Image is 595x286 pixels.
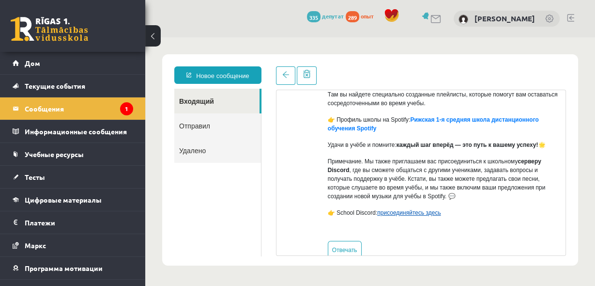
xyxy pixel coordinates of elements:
font: 289 [348,14,357,21]
font: 👉 School Discord: [183,172,232,179]
font: Цифровые материалы [25,195,102,204]
font: Сообщения [25,104,64,113]
font: Удалено [34,110,61,117]
a: Отвечать [183,204,216,222]
font: каждый шаг вперёд — это путь к вашему успеху! [251,104,393,111]
a: Маркс [13,234,133,256]
a: 335 депутат [307,12,344,20]
font: 👉 Профиль школы на Spotify: [183,79,265,86]
a: Новое сообщение [29,29,116,47]
a: Тесты [13,166,133,188]
a: Платежи [13,211,133,234]
font: Дом [25,59,40,67]
img: Анастасия Смирнова [458,15,468,24]
a: Рижская 1-я средняя школа заочного обучения [11,17,88,41]
font: Входящий [34,60,69,68]
font: Отвечать [187,209,212,216]
font: Удачи в учёбе и помните: [183,104,251,111]
a: 289 опыт [346,12,379,20]
font: 335 [309,14,318,21]
font: Там вы найдете специально созданные плейлисты, которые помогут вам оставаться сосредоточенными во... [183,54,412,69]
font: Текущие события [25,81,85,90]
font: , где вы сможете общаться с другими учениками, задавать вопросы и получать поддержку в учёбе. Кст... [183,129,400,162]
font: Новое сообщение [51,35,104,42]
font: депутат [322,12,344,20]
font: опыт [361,12,374,20]
a: Текущие события [13,75,133,97]
font: Программа мотивации [25,264,103,272]
a: присоединяйтесь здесь [232,172,295,179]
font: Платежи [25,218,55,227]
a: Дом [13,52,133,74]
a: Информационные сообщения [13,120,133,143]
font: Отправил [34,85,65,93]
a: Отправил [29,76,116,101]
a: Цифровые материалы [13,189,133,211]
font: Учебные ресурсы [25,150,84,159]
font: Информационные сообщения [25,127,127,136]
a: Входящий [29,51,114,76]
a: Сообщения1 [13,97,133,120]
a: Программа мотивации [13,257,133,279]
a: Учебные ресурсы [13,143,133,165]
font: 1 [125,105,128,112]
a: Удалено [29,101,116,126]
font: 🌟 [393,104,400,111]
a: [PERSON_NAME] [474,14,535,23]
font: Тесты [25,173,45,181]
a: Рижская 1-я средняя школа дистанционного обучения Spotify [183,79,394,95]
font: серверу Discord [183,121,396,136]
font: Примечание. Мы также приглашаем вас присоединиться к школьному [183,121,373,127]
font: Маркс [25,241,46,250]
